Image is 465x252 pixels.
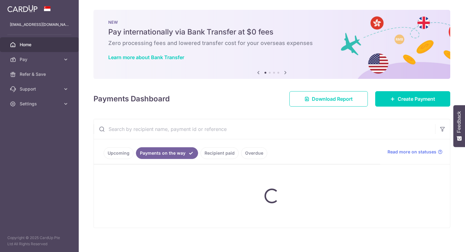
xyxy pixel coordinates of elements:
input: Search by recipient name, payment id or reference [94,119,435,139]
span: Refer & Save [20,71,60,77]
span: Download Report [312,95,353,103]
iframe: Opens a widget where you can find more information [425,234,459,249]
a: Create Payment [375,91,450,107]
p: NEW [108,20,435,25]
span: Support [20,86,60,92]
h5: Pay internationally via Bank Transfer at $0 fees [108,27,435,37]
span: Settings [20,101,60,107]
a: Read more on statuses [387,149,443,155]
span: Create Payment [398,95,435,103]
a: Payments on the way [136,147,198,159]
img: Bank transfer banner [93,10,450,79]
h6: Zero processing fees and lowered transfer cost for your overseas expenses [108,39,435,47]
span: Feedback [456,111,462,133]
img: CardUp [7,5,38,12]
button: Feedback - Show survey [453,105,465,147]
span: Read more on statuses [387,149,436,155]
h4: Payments Dashboard [93,93,170,104]
span: Pay [20,56,60,63]
a: Learn more about Bank Transfer [108,54,184,60]
span: Home [20,42,60,48]
a: Download Report [289,91,368,107]
p: [EMAIL_ADDRESS][DOMAIN_NAME] [10,22,69,28]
